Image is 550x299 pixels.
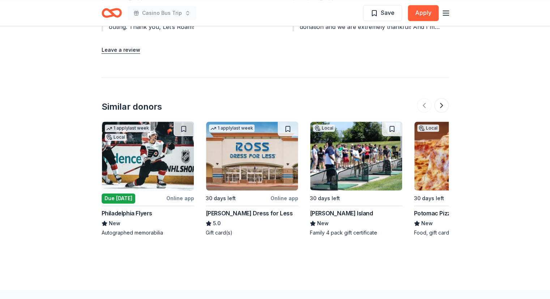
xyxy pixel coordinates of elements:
[421,219,433,228] span: New
[102,101,162,113] div: Similar donors
[310,121,402,236] a: Image for Mulligan's IslandLocal30 days left[PERSON_NAME] IslandNewFamily 4 pack gift certificate
[414,209,454,218] div: Potomac Pizza
[213,219,221,228] span: 5.0
[102,4,122,21] a: Home
[105,134,127,141] div: Local
[102,121,194,236] a: Image for Philadelphia Flyers1 applylast weekLocalDue [DATE]Online appPhiladelphia FlyersNewAutog...
[414,121,507,236] a: Image for Potomac PizzaLocal30 days leftOnline appPotomac PizzaNewFood, gift card(s)
[102,46,140,54] button: Leave a review
[206,209,293,218] div: [PERSON_NAME] Dress for Less
[363,5,402,21] button: Save
[105,125,150,132] div: 1 apply last week
[102,122,194,190] img: Image for Philadelphia Flyers
[166,194,194,203] div: Online app
[313,125,335,132] div: Local
[206,121,298,236] a: Image for Ross Dress for Less1 applylast week30 days leftOnline app[PERSON_NAME] Dress for Less5....
[102,229,194,236] div: Autographed memorabilia
[317,219,329,228] span: New
[381,8,395,17] span: Save
[142,9,182,17] span: Casino Bus Trip
[128,6,196,20] button: Casino Bus Trip
[206,194,236,203] div: 30 days left
[109,219,120,228] span: New
[414,194,444,203] div: 30 days left
[206,229,298,236] div: Gift card(s)
[310,229,402,236] div: Family 4 pack gift certificate
[417,125,439,132] div: Local
[310,194,340,203] div: 30 days left
[408,5,439,21] button: Apply
[209,125,255,132] div: 1 apply last week
[102,209,152,218] div: Philadelphia Flyers
[102,193,135,203] div: Due [DATE]
[270,194,298,203] div: Online app
[414,229,507,236] div: Food, gift card(s)
[310,122,402,190] img: Image for Mulligan's Island
[310,209,373,218] div: [PERSON_NAME] Island
[414,122,506,190] img: Image for Potomac Pizza
[206,122,298,190] img: Image for Ross Dress for Less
